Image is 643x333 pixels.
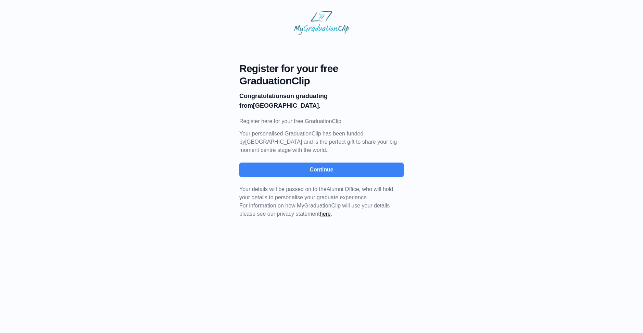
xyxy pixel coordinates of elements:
[239,186,393,217] span: For information on how MyGraduationClip will use your details please see our privacy statement .
[239,75,404,87] span: GraduationClip
[239,186,393,200] span: Your details will be passed on to the , who will hold your details to personalise your graduate e...
[239,163,404,177] button: Continue
[239,117,404,126] p: Register here for your free GraduationClip
[239,93,287,99] b: Congratulations
[294,11,349,35] img: MyGraduationClip
[239,91,404,110] p: on graduating from [GEOGRAPHIC_DATA].
[327,186,359,192] span: Alumni Office
[320,211,331,217] a: here
[239,130,404,154] p: Your personalised GraduationClip has been funded by [GEOGRAPHIC_DATA] and is the perfect gift to ...
[239,62,404,75] span: Register for your free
